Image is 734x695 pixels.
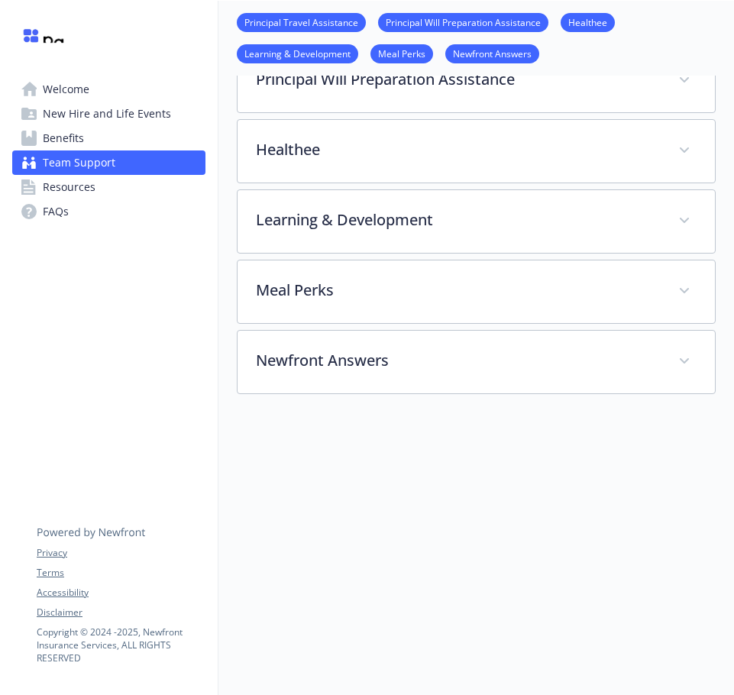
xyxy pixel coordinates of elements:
[370,46,433,60] a: Meal Perks
[37,625,205,664] p: Copyright © 2024 - 2025 , Newfront Insurance Services, ALL RIGHTS RESERVED
[256,68,660,91] p: Principal Will Preparation Assistance
[238,331,715,393] div: Newfront Answers
[43,77,89,102] span: Welcome
[256,279,660,302] p: Meal Perks
[12,126,205,150] a: Benefits
[445,46,539,60] a: Newfront Answers
[237,46,358,60] a: Learning & Development
[238,120,715,183] div: Healthee
[256,208,660,231] p: Learning & Development
[238,50,715,112] div: Principal Will Preparation Assistance
[43,102,171,126] span: New Hire and Life Events
[43,199,69,224] span: FAQs
[561,15,615,29] a: Healthee
[378,15,548,29] a: Principal Will Preparation Assistance
[12,199,205,224] a: FAQs
[43,126,84,150] span: Benefits
[238,190,715,253] div: Learning & Development
[12,150,205,175] a: Team Support
[37,606,205,619] a: Disclaimer
[237,15,366,29] a: Principal Travel Assistance
[256,138,660,161] p: Healthee
[43,175,95,199] span: Resources
[37,566,205,580] a: Terms
[37,546,205,560] a: Privacy
[12,77,205,102] a: Welcome
[12,175,205,199] a: Resources
[12,102,205,126] a: New Hire and Life Events
[43,150,115,175] span: Team Support
[256,349,660,372] p: Newfront Answers
[238,260,715,323] div: Meal Perks
[37,586,205,600] a: Accessibility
